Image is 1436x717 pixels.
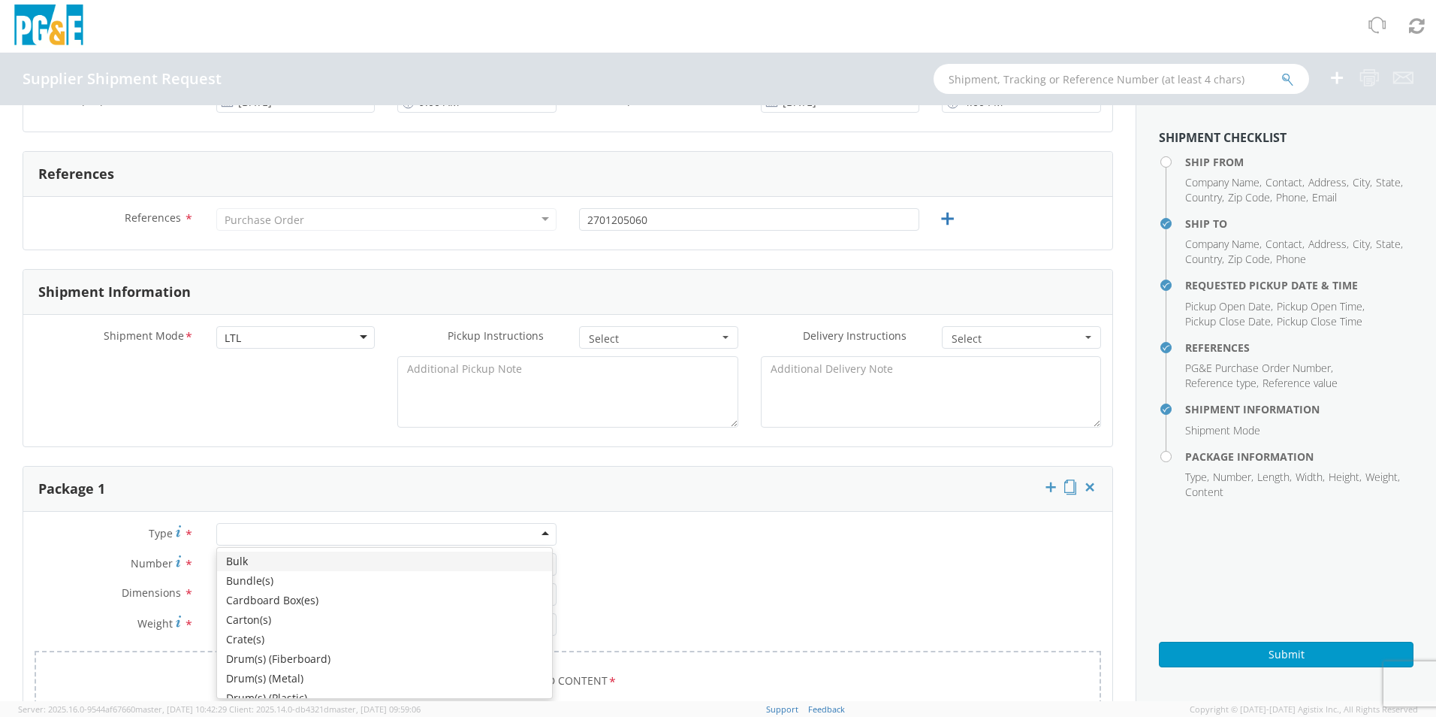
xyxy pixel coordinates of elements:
span: Dimensions [122,585,181,600]
span: Select [952,331,1082,346]
span: Zip Code [1228,190,1270,204]
span: Country [1185,190,1222,204]
span: Contact [1266,175,1302,189]
span: Client: 2025.14.0-db4321d [229,703,421,715]
button: Select [942,326,1101,349]
div: Bundle(s) [217,571,552,591]
li: , [1185,361,1333,376]
h3: Shipment Information [38,285,191,300]
div: Drum(s) (Plastic) [217,688,552,708]
span: Address [1308,237,1347,251]
span: Content [1185,485,1223,499]
span: Height [1329,470,1359,484]
li: , [1329,470,1362,485]
span: Address [1308,175,1347,189]
span: master, [DATE] 09:59:06 [329,703,421,715]
div: Crate(s) [217,630,552,649]
span: Weight [1365,470,1398,484]
li: , [1376,175,1403,190]
h3: Package 1 [38,482,105,497]
li: , [1365,470,1400,485]
li: , [1185,470,1209,485]
li: , [1277,299,1365,314]
span: PG&E Purchase Order Number [1185,361,1331,375]
div: Drum(s) (Fiberboard) [217,649,552,669]
a: Support [766,703,798,715]
div: Drum(s) (Metal) [217,669,552,688]
li: , [1213,470,1253,485]
span: State [1376,237,1401,251]
span: State [1376,175,1401,189]
span: master, [DATE] 10:42:29 [135,703,227,715]
li: , [1308,237,1349,252]
h4: Supplier Shipment Request [23,71,222,87]
span: Shipment Mode [1185,423,1260,437]
div: LTL [225,331,241,346]
a: Add Content [35,651,1101,712]
button: Submit [1159,642,1413,667]
h4: Package Information [1185,451,1413,462]
span: Phone [1276,252,1306,266]
input: Shipment, Tracking or Reference Number (at least 4 chars) [934,64,1309,94]
li: , [1185,376,1259,391]
span: Copyright © [DATE]-[DATE] Agistix Inc., All Rights Reserved [1190,703,1418,715]
span: Reference value [1263,376,1338,390]
button: Select [579,326,738,349]
span: Width [1296,470,1323,484]
h4: Ship To [1185,218,1413,229]
li: , [1308,175,1349,190]
h4: Ship From [1185,156,1413,168]
span: References [125,210,181,225]
div: Carton(s) [217,610,552,630]
h4: References [1185,342,1413,353]
span: Type [1185,470,1207,484]
span: Pickup Close Date [1185,314,1271,328]
div: Purchase Order [225,213,304,228]
li: , [1185,314,1273,329]
div: Cardboard Box(es) [217,591,552,610]
li: , [1376,237,1403,252]
span: Company Name [1185,237,1260,251]
strong: Shipment Checklist [1159,129,1287,146]
span: City [1353,237,1370,251]
span: City [1353,175,1370,189]
h3: References [38,167,114,182]
span: Reference type [1185,376,1256,390]
span: Pickup Open Time [1277,299,1362,313]
span: Pickup Open Date [1185,299,1271,313]
li: , [1185,175,1262,190]
span: Country [1185,252,1222,266]
input: 10 Digit PG&E PO Number [579,208,919,231]
span: Email [1312,190,1337,204]
h4: Shipment Information [1185,404,1413,415]
li: , [1257,470,1292,485]
div: Bulk [217,552,552,571]
span: Contact [1266,237,1302,251]
li: , [1276,190,1308,205]
li: , [1185,237,1262,252]
h4: Requested Pickup Date & Time [1185,280,1413,291]
a: Feedback [808,703,845,715]
span: Select [589,331,719,346]
li: , [1228,252,1272,267]
span: Number [131,556,173,570]
span: Server: 2025.16.0-9544af67660 [18,703,227,715]
span: Delivery Instructions [803,328,907,343]
li: , [1185,299,1273,314]
span: Pickup Close Time [1277,314,1362,328]
span: Type [149,526,173,540]
span: Length [1257,470,1290,484]
span: Phone [1276,190,1306,204]
li: , [1266,237,1305,252]
img: pge-logo-06675f144f4cfa6a6814.png [11,5,86,49]
span: Pickup Instructions [448,328,544,343]
li: , [1185,252,1224,267]
li: , [1296,470,1325,485]
li: , [1266,175,1305,190]
li: , [1353,175,1372,190]
span: Weight [137,616,173,631]
span: Company Name [1185,175,1260,189]
span: Number [1213,470,1251,484]
span: Shipment Mode [104,328,184,346]
li: , [1228,190,1272,205]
